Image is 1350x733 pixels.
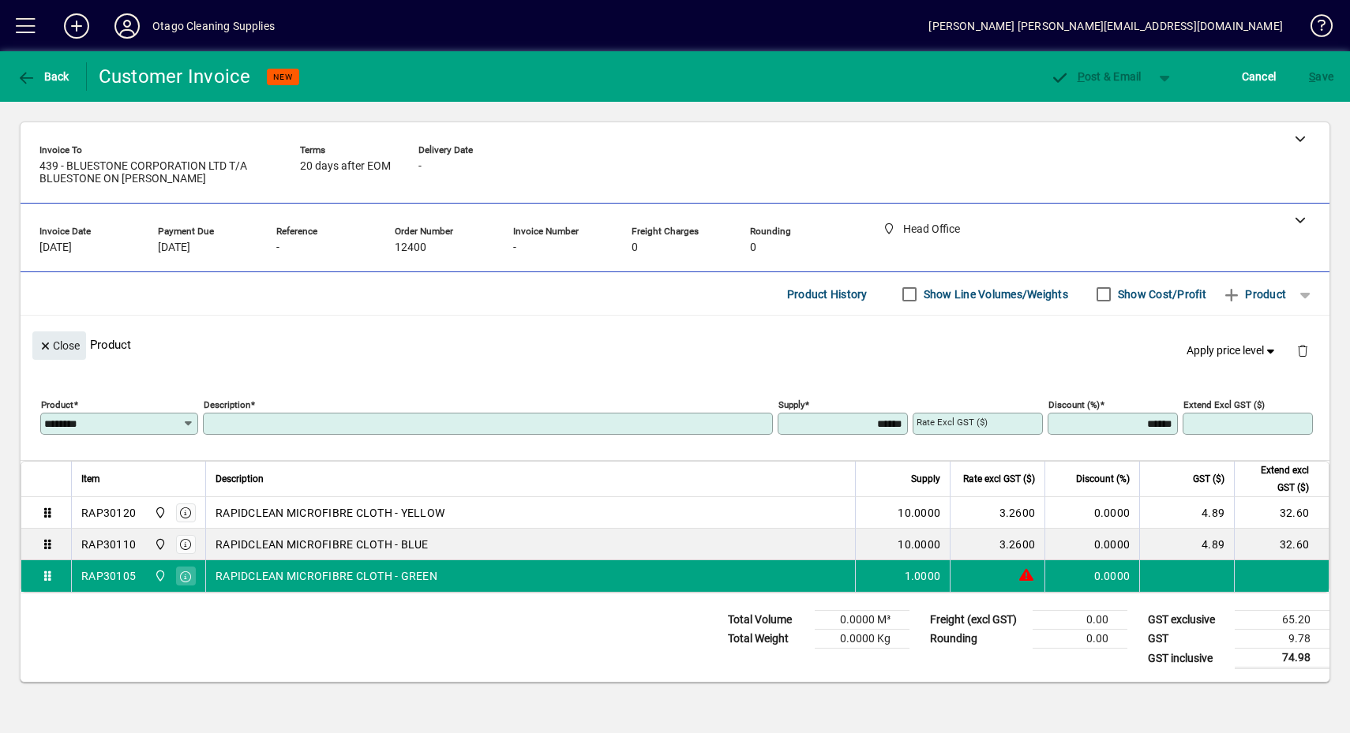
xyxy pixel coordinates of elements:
[273,72,293,82] span: NEW
[1044,529,1139,560] td: 0.0000
[928,13,1283,39] div: [PERSON_NAME] [PERSON_NAME][EMAIL_ADDRESS][DOMAIN_NAME]
[81,537,136,552] div: RAP30110
[815,611,909,630] td: 0.0000 M³
[1235,649,1329,668] td: 74.98
[28,338,90,352] app-page-header-button: Close
[39,241,72,254] span: [DATE]
[1193,470,1224,488] span: GST ($)
[960,505,1035,521] div: 3.2600
[922,611,1033,630] td: Freight (excl GST)
[750,241,756,254] span: 0
[1235,630,1329,649] td: 9.78
[102,12,152,40] button: Profile
[1140,630,1235,649] td: GST
[216,537,429,552] span: RAPIDCLEAN MICROFIBRE CLOTH - BLUE
[216,505,444,521] span: RAPIDCLEAN MICROFIBRE CLOTH - YELLOW
[898,505,940,521] span: 10.0000
[150,504,168,522] span: Head Office
[1183,399,1265,410] mat-label: Extend excl GST ($)
[1242,64,1277,89] span: Cancel
[1235,611,1329,630] td: 65.20
[1244,462,1309,496] span: Extend excl GST ($)
[1115,286,1206,302] label: Show Cost/Profit
[1078,70,1085,83] span: P
[898,537,940,552] span: 10.0000
[1187,342,1278,359] span: Apply price level
[81,470,100,488] span: Item
[1284,343,1322,357] app-page-header-button: Delete
[1234,529,1329,560] td: 32.60
[17,70,69,83] span: Back
[13,62,73,91] button: Back
[81,505,136,521] div: RAP30120
[778,399,804,410] mat-label: Supply
[32,331,86,360] button: Close
[276,241,279,254] span: -
[963,470,1035,488] span: Rate excl GST ($)
[1140,649,1235,668] td: GST inclusive
[917,417,988,428] mat-label: Rate excl GST ($)
[1284,331,1322,369] button: Delete
[81,568,136,584] div: RAP30105
[300,160,391,173] span: 20 days after EOM
[720,611,815,630] td: Total Volume
[216,568,437,584] span: RAPIDCLEAN MICROFIBRE CLOTH - GREEN
[922,630,1033,649] td: Rounding
[960,537,1035,552] div: 3.2600
[39,333,80,359] span: Close
[1033,611,1127,630] td: 0.00
[1044,560,1139,592] td: 0.0000
[1180,337,1284,365] button: Apply price level
[204,399,250,410] mat-label: Description
[1139,497,1234,529] td: 4.89
[21,316,1329,373] div: Product
[781,280,874,309] button: Product History
[158,241,190,254] span: [DATE]
[815,630,909,649] td: 0.0000 Kg
[395,241,426,254] span: 12400
[1238,62,1281,91] button: Cancel
[150,536,168,553] span: Head Office
[99,64,251,89] div: Customer Invoice
[1044,497,1139,529] td: 0.0000
[1234,497,1329,529] td: 32.60
[1050,70,1142,83] span: ost & Email
[1076,470,1130,488] span: Discount (%)
[216,470,264,488] span: Description
[41,399,73,410] mat-label: Product
[921,286,1068,302] label: Show Line Volumes/Weights
[905,568,941,584] span: 1.0000
[720,630,815,649] td: Total Weight
[787,282,868,307] span: Product History
[150,567,168,585] span: Head Office
[1042,62,1149,91] button: Post & Email
[418,160,422,173] span: -
[1033,630,1127,649] td: 0.00
[911,470,940,488] span: Supply
[1309,64,1333,89] span: ave
[1305,62,1337,91] button: Save
[1222,282,1286,307] span: Product
[1139,529,1234,560] td: 4.89
[51,12,102,40] button: Add
[1309,70,1315,83] span: S
[513,241,516,254] span: -
[632,241,638,254] span: 0
[152,13,275,39] div: Otago Cleaning Supplies
[39,160,276,185] span: 439 - BLUESTONE CORPORATION LTD T/A BLUESTONE ON [PERSON_NAME]
[1048,399,1100,410] mat-label: Discount (%)
[1140,611,1235,630] td: GST exclusive
[1299,3,1330,54] a: Knowledge Base
[1214,280,1294,309] button: Product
